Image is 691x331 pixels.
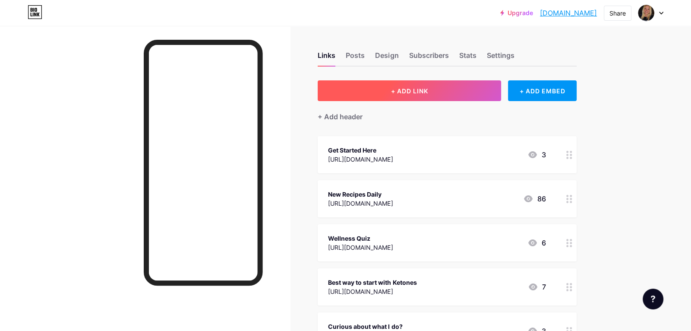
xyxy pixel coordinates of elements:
span: + ADD LINK [391,87,428,95]
button: + ADD LINK [318,80,501,101]
div: Links [318,50,335,66]
div: + ADD EMBED [508,80,577,101]
div: 6 [527,238,546,248]
div: Share [609,9,626,18]
div: [URL][DOMAIN_NAME] [328,199,393,208]
div: [URL][DOMAIN_NAME] [328,243,393,252]
div: Subscribers [409,50,448,66]
img: Tanya Close [638,5,654,21]
div: + Add header [318,111,363,122]
a: [DOMAIN_NAME] [540,8,597,18]
a: Upgrade [500,10,533,16]
div: Settings [486,50,514,66]
div: 86 [523,194,546,204]
div: Design [375,50,398,66]
div: 7 [528,282,546,292]
div: Best way to start with Ketones [328,278,416,287]
div: 3 [527,150,546,160]
div: New Recipes Daily [328,190,393,199]
div: [URL][DOMAIN_NAME] [328,287,416,296]
div: Get Started Here [328,146,393,155]
div: Posts [346,50,365,66]
div: [URL][DOMAIN_NAME] [328,155,393,164]
div: Stats [459,50,476,66]
div: Curious about what I do? [328,322,402,331]
div: Wellness Quiz [328,234,393,243]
